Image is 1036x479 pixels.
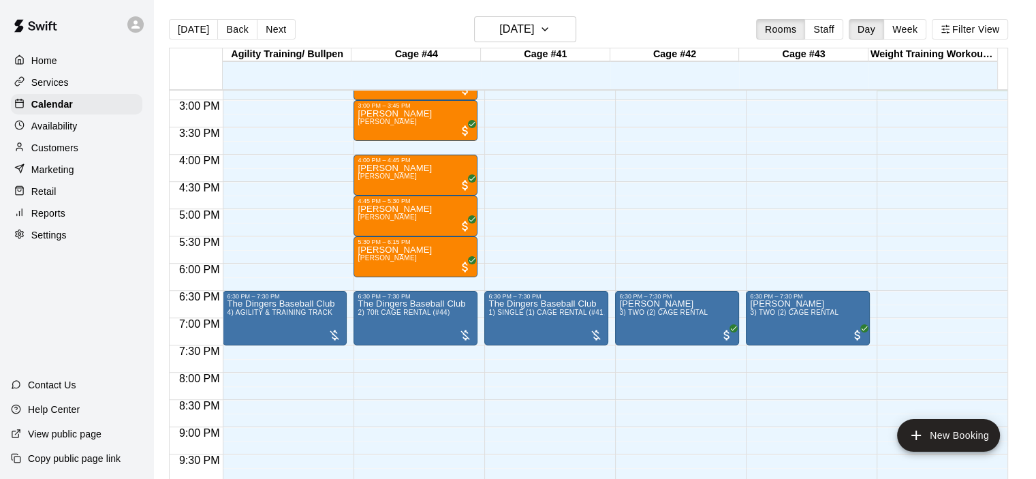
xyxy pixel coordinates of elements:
div: Weight Training Workout Area [868,48,998,61]
span: 5:00 PM [176,209,223,221]
a: Marketing [11,159,142,180]
span: All customers have paid [458,179,472,192]
button: [DATE] [474,16,576,42]
button: Week [883,19,926,40]
div: 4:00 PM – 4:45 PM: Kevin Keller [354,155,477,196]
div: 6:30 PM – 7:30 PM: 3) TWO (2) CAGE RENTAL [615,291,739,345]
span: [PERSON_NAME] [358,172,417,180]
span: 1) SINGLE (1) CAGE RENTAL (#41,#42,#43) [488,309,634,316]
span: 9:00 PM [176,427,223,439]
span: 2) 70ft CAGE RENTAL (#44) [358,309,450,316]
p: Services [31,76,69,89]
span: 3) TWO (2) CAGE RENTAL [750,309,838,316]
p: Copy public page link [28,452,121,465]
span: All customers have paid [458,124,472,138]
div: 3:00 PM – 3:45 PM: Kevin Keller [354,100,477,141]
div: 4:45 PM – 5:30 PM [358,198,473,204]
p: Calendar [31,97,73,111]
span: 7:30 PM [176,345,223,357]
a: Availability [11,116,142,136]
p: View public page [28,427,101,441]
span: All customers have paid [720,328,734,342]
span: 9:30 PM [176,454,223,466]
span: 5:30 PM [176,236,223,248]
span: [PERSON_NAME] [358,254,417,262]
a: Reports [11,203,142,223]
div: 6:30 PM – 7:30 PM [750,293,866,300]
span: 8:30 PM [176,400,223,412]
button: [DATE] [169,19,218,40]
div: 6:30 PM – 7:30 PM: 3) TWO (2) CAGE RENTAL [746,291,870,345]
span: 4) AGILITY & TRAINING TRACK [227,309,332,316]
a: Calendar [11,94,142,114]
button: Staff [804,19,843,40]
span: 4:00 PM [176,155,223,166]
div: Cage #41 [481,48,610,61]
div: 6:30 PM – 7:30 PM: 2) 70ft CAGE RENTAL (#44) [354,291,477,345]
div: 6:30 PM – 7:30 PM: 4) AGILITY & TRAINING TRACK [223,291,347,345]
p: Settings [31,228,67,242]
p: Help Center [28,403,80,416]
span: 3:00 PM [176,100,223,112]
span: 6:00 PM [176,264,223,275]
span: 3:30 PM [176,127,223,139]
a: Settings [11,225,142,245]
span: All customers have paid [851,328,864,342]
span: [PERSON_NAME] [358,118,417,125]
p: Reports [31,206,65,220]
span: 8:00 PM [176,373,223,384]
span: All customers have paid [458,260,472,274]
div: 5:30 PM – 6:15 PM [358,238,473,245]
a: Home [11,50,142,71]
div: Cage #42 [610,48,740,61]
div: 6:30 PM – 7:30 PM [619,293,735,300]
p: Retail [31,185,57,198]
p: Home [31,54,57,67]
a: Services [11,72,142,93]
div: 6:30 PM – 7:30 PM [227,293,343,300]
div: 4:00 PM – 4:45 PM [358,157,473,164]
button: Back [217,19,257,40]
button: Rooms [756,19,805,40]
span: [PERSON_NAME] [358,213,417,221]
div: 3:00 PM – 3:45 PM [358,102,473,109]
div: 5:30 PM – 6:15 PM: Kevin Keller [354,236,477,277]
div: Cage #44 [351,48,481,61]
span: All customers have paid [458,219,472,233]
button: Day [849,19,884,40]
h6: [DATE] [499,20,534,39]
div: 4:45 PM – 5:30 PM: Kevin Keller [354,196,477,236]
button: Filter View [932,19,1008,40]
a: Retail [11,181,142,202]
p: Availability [31,119,78,133]
div: 6:30 PM – 7:30 PM [358,293,473,300]
p: Contact Us [28,378,76,392]
button: Next [257,19,295,40]
span: 7:00 PM [176,318,223,330]
span: 4:30 PM [176,182,223,194]
button: add [897,419,1000,452]
div: 6:30 PM – 7:30 PM [488,293,604,300]
div: Cage #43 [739,48,868,61]
span: 3) TWO (2) CAGE RENTAL [619,309,708,316]
div: Agility Training/ Bullpen [223,48,352,61]
span: 6:30 PM [176,291,223,303]
p: Customers [31,141,78,155]
div: 6:30 PM – 7:30 PM: 1) SINGLE (1) CAGE RENTAL (#41,#42,#43) [484,291,608,345]
p: Marketing [31,163,74,176]
a: Customers [11,138,142,158]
